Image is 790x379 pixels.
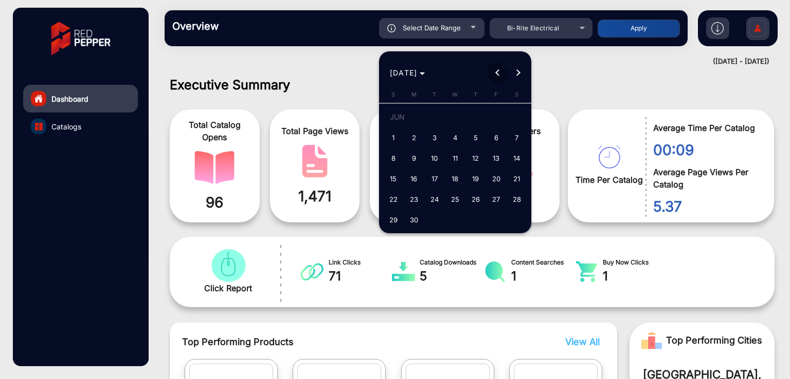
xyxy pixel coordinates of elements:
button: June 15, 2025 [383,168,404,189]
span: S [515,91,518,98]
button: June 30, 2025 [404,210,424,230]
span: 2 [405,128,423,147]
button: June 7, 2025 [507,127,527,148]
button: June 22, 2025 [383,189,404,210]
span: 21 [508,169,526,188]
button: June 2, 2025 [404,127,424,148]
button: June 18, 2025 [445,168,465,189]
span: 19 [466,169,485,188]
span: 4 [446,128,464,147]
span: [DATE] [390,68,418,77]
span: 9 [405,149,423,167]
span: 7 [508,128,526,147]
span: 16 [405,169,423,188]
button: June 21, 2025 [507,168,527,189]
span: 12 [466,149,485,167]
span: 22 [384,190,403,209]
span: T [474,91,477,98]
span: M [411,91,417,98]
button: June 5, 2025 [465,127,486,148]
span: 23 [405,190,423,209]
button: June 11, 2025 [445,148,465,168]
span: 18 [446,169,464,188]
span: 6 [487,128,506,147]
button: June 19, 2025 [465,168,486,189]
button: June 16, 2025 [404,168,424,189]
span: F [494,91,498,98]
span: 11 [446,149,464,167]
span: 28 [508,190,526,209]
span: 14 [508,149,526,167]
button: June 13, 2025 [486,148,507,168]
span: 5 [466,128,485,147]
span: 20 [487,169,506,188]
button: June 9, 2025 [404,148,424,168]
span: 8 [384,149,403,167]
span: W [452,91,458,98]
td: JUN [383,107,527,127]
button: June 12, 2025 [465,148,486,168]
button: June 8, 2025 [383,148,404,168]
span: 3 [425,128,444,147]
span: 1 [384,128,403,147]
span: 25 [446,190,464,209]
button: June 25, 2025 [445,189,465,210]
span: 26 [466,190,485,209]
button: June 23, 2025 [404,189,424,210]
button: June 1, 2025 [383,127,404,148]
span: 30 [405,211,423,229]
span: 27 [487,190,506,209]
button: June 3, 2025 [424,127,445,148]
button: Next month [508,63,528,83]
span: 15 [384,169,403,188]
button: June 14, 2025 [507,148,527,168]
span: 10 [425,149,444,167]
button: June 10, 2025 [424,148,445,168]
button: June 17, 2025 [424,168,445,189]
button: June 20, 2025 [486,168,507,189]
button: June 27, 2025 [486,189,507,210]
span: 24 [425,190,444,209]
span: S [391,91,395,98]
span: 29 [384,211,403,229]
button: Previous month [487,63,508,83]
span: T [433,91,436,98]
button: June 26, 2025 [465,189,486,210]
span: 17 [425,169,444,188]
button: June 28, 2025 [507,189,527,210]
button: June 6, 2025 [486,127,507,148]
button: June 24, 2025 [424,189,445,210]
button: June 4, 2025 [445,127,465,148]
button: June 29, 2025 [383,210,404,230]
span: 13 [487,149,506,167]
button: Choose month and year [386,64,429,82]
